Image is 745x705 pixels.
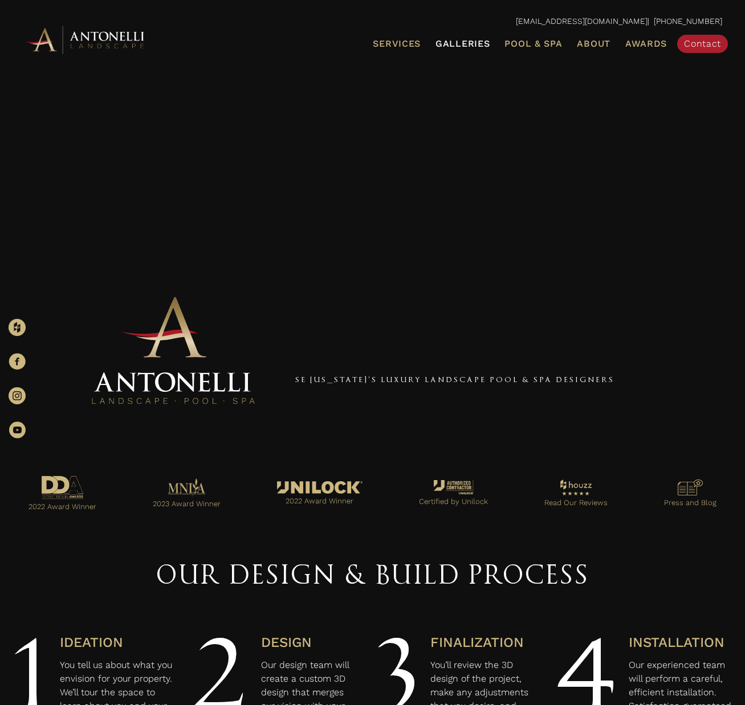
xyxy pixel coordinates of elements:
[435,38,490,49] span: Galleries
[629,634,724,650] span: Installation
[260,478,379,511] a: Go to https://antonellilandscape.com/featured-projects/the-white-house/
[516,17,648,26] a: [EMAIL_ADDRESS][DOMAIN_NAME]
[684,38,721,49] span: Contact
[88,292,259,410] img: Antonelli Stacked Logo
[156,559,589,590] span: Our Design & Build Process
[500,36,567,51] a: Pool & Spa
[528,477,625,513] a: Go to https://www.houzz.com/professionals/landscape-architects-and-landscape-designers/antonelli-...
[625,38,667,49] span: Awards
[577,39,610,48] span: About
[295,375,614,384] a: SE [US_STATE]'s Luxury Landscape Pool & Spa Designers
[431,36,494,51] a: Galleries
[621,36,671,51] a: Awards
[9,319,26,336] img: Houzz
[572,36,615,51] a: About
[60,634,123,650] span: Ideation
[504,38,562,49] span: Pool & Spa
[23,24,148,55] img: Antonelli Horizontal Logo
[261,634,312,650] span: Design
[373,39,421,48] span: Services
[430,634,524,650] span: Finalization
[136,476,237,514] a: Go to https://antonellilandscape.com/pool-and-spa/dont-stop-believing/
[23,14,722,29] p: | [PHONE_NUMBER]
[11,473,113,517] a: Go to https://antonellilandscape.com/pool-and-spa/executive-sweet/
[677,35,728,53] a: Contact
[368,36,425,51] a: Services
[648,477,734,513] a: Go to https://antonellilandscape.com/press-media/
[402,477,505,512] a: Go to https://antonellilandscape.com/unilock-authorized-contractor/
